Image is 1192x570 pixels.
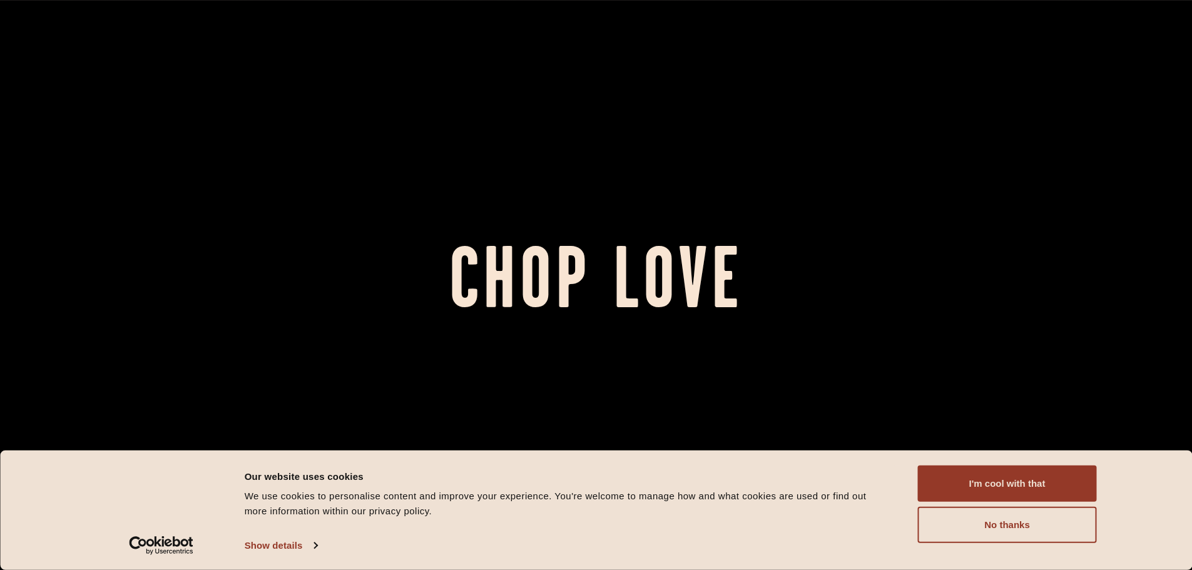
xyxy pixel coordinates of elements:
[245,536,317,555] a: Show details
[918,466,1097,502] button: I'm cool with that
[245,489,890,519] div: We use cookies to personalise content and improve your experience. You're welcome to manage how a...
[245,469,890,484] div: Our website uses cookies
[106,536,216,555] a: Usercentrics Cookiebot - opens in a new window
[918,507,1097,543] button: No thanks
